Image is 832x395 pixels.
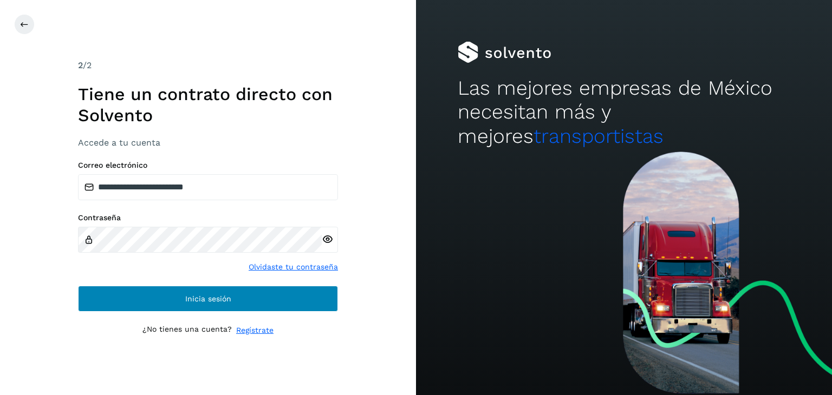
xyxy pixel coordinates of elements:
span: Inicia sesión [185,295,231,302]
label: Contraseña [78,213,338,222]
span: transportistas [534,124,664,148]
div: /2 [78,59,338,72]
a: Regístrate [236,325,274,336]
span: 2 [78,60,83,70]
p: ¿No tienes una cuenta? [142,325,232,336]
label: Correo electrónico [78,161,338,170]
h3: Accede a tu cuenta [78,137,338,148]
button: Inicia sesión [78,286,338,312]
a: Olvidaste tu contraseña [249,261,338,273]
h1: Tiene un contrato directo con Solvento [78,84,338,126]
h2: Las mejores empresas de México necesitan más y mejores [458,76,790,148]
